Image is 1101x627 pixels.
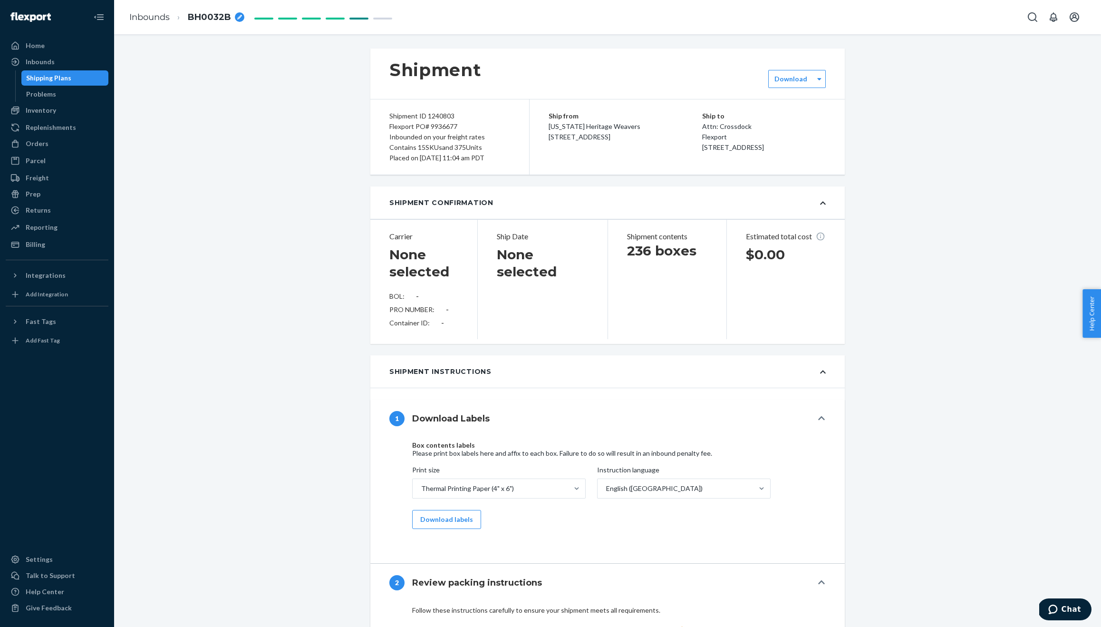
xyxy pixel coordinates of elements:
[446,305,449,314] div: -
[389,292,458,301] div: BOL:
[6,314,108,329] button: Fast Tags
[26,41,45,50] div: Home
[6,186,108,202] a: Prep
[389,153,510,163] div: Placed on [DATE] 11:04 am PDT
[21,87,109,102] a: Problems
[6,103,108,118] a: Inventory
[702,143,764,151] span: [STREET_ADDRESS]
[421,484,514,493] div: Thermal Printing Paper (4" x 6")
[6,38,108,53] a: Home
[26,603,72,613] div: Give Feedback
[6,584,108,599] a: Help Center
[26,206,51,215] div: Returns
[497,231,589,242] p: Ship Date
[89,8,108,27] button: Close Navigation
[6,600,108,616] button: Give Feedback
[389,121,510,132] div: Flexport PO# 9936677
[549,122,640,141] span: [US_STATE] Heritage Weavers [STREET_ADDRESS]
[6,287,108,302] a: Add Integration
[746,231,826,242] p: Estimated total cost
[774,74,807,84] label: Download
[389,231,458,242] p: Carrier
[6,268,108,283] button: Integrations
[26,106,56,115] div: Inventory
[389,318,458,328] div: Container ID:
[6,333,108,348] a: Add Fast Tag
[26,73,71,83] div: Shipping Plans
[389,142,510,153] div: Contains 15 SKUs and 375 Units
[26,189,40,199] div: Prep
[597,465,659,479] span: Instruction language
[1044,8,1063,27] button: Open notifications
[702,132,826,142] p: Flexport
[6,170,108,186] a: Freight
[389,411,405,426] div: 1
[6,153,108,168] a: Parcel
[702,121,826,132] p: Attn: Crossdock
[26,555,53,564] div: Settings
[412,449,784,458] div: Please print box labels here and affix to each box. Failure to do so will result in an inbound pe...
[606,484,703,493] div: English ([GEOGRAPHIC_DATA])
[26,89,56,99] div: Problems
[1065,8,1084,27] button: Open account menu
[1023,8,1042,27] button: Open Search Box
[370,564,845,602] button: 2Review packing instructions
[370,400,845,438] button: 1Download Labels
[26,571,75,580] div: Talk to Support
[627,242,707,259] h1: 236 boxes
[6,220,108,235] a: Reporting
[26,240,45,249] div: Billing
[26,223,58,232] div: Reporting
[6,136,108,151] a: Orders
[412,441,784,449] h4: Box contents labels
[412,465,440,479] span: Print size
[26,290,68,298] div: Add Integration
[412,412,490,425] h4: Download Labels
[122,3,252,31] ol: breadcrumbs
[6,237,108,252] a: Billing
[497,246,589,280] h1: None selected
[26,587,64,597] div: Help Center
[6,54,108,69] a: Inbounds
[26,173,49,183] div: Freight
[10,12,51,22] img: Flexport logo
[26,271,66,280] div: Integrations
[26,156,46,166] div: Parcel
[389,111,510,121] div: Shipment ID 1240803
[389,60,481,80] h1: Shipment
[412,606,803,615] div: Follow these instructions carefully to ensure your shipment meets all requirements.
[26,139,48,148] div: Orders
[6,568,108,583] button: Talk to Support
[389,198,493,207] div: Shipment Confirmation
[627,231,707,242] p: Shipment contents
[26,57,55,67] div: Inbounds
[6,120,108,135] a: Replenishments
[412,577,542,589] h4: Review packing instructions
[746,246,826,263] h1: $0.00
[389,305,458,314] div: PRO NUMBER:
[389,367,492,376] div: Shipment Instructions
[416,292,419,301] div: -
[389,246,458,280] h1: None selected
[605,484,606,493] input: Instruction languageEnglish ([GEOGRAPHIC_DATA])
[21,70,109,86] a: Shipping Plans
[26,336,60,344] div: Add Fast Tag
[26,317,56,326] div: Fast Tags
[6,203,108,218] a: Returns
[1039,598,1091,622] iframe: Opens a widget where you can chat to one of our agents
[129,12,170,22] a: Inbounds
[26,123,76,132] div: Replenishments
[702,111,826,121] p: Ship to
[412,510,481,529] button: Download labels
[1082,289,1101,338] button: Help Center
[389,132,510,142] div: Inbounded on your freight rates
[420,484,421,493] input: Print sizeThermal Printing Paper (4" x 6")
[6,552,108,567] a: Settings
[549,111,702,121] p: Ship from
[441,318,444,328] div: -
[188,11,231,24] span: BH0032B
[389,575,405,590] div: 2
